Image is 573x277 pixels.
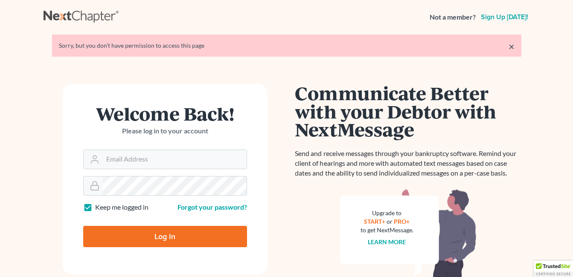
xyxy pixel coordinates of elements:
strong: Not a member? [430,12,476,22]
a: START+ [364,218,385,225]
div: Upgrade to [361,209,413,217]
div: TrustedSite Certified [534,261,573,277]
div: to get NextMessage. [361,226,413,234]
label: Keep me logged in [95,202,148,212]
h1: Communicate Better with your Debtor with NextMessage [295,84,521,138]
a: Forgot your password? [177,203,247,211]
span: or [387,218,393,225]
p: Please log in to your account [83,126,247,136]
div: Sorry, but you don't have permission to access this page [59,41,515,50]
a: × [509,41,515,52]
h1: Welcome Back! [83,104,247,123]
p: Send and receive messages through your bankruptcy software. Remind your client of hearings and mo... [295,149,521,178]
a: PRO+ [394,218,410,225]
a: Sign up [DATE]! [479,14,530,20]
input: Email Address [103,150,247,169]
input: Log In [83,226,247,247]
a: Learn more [368,238,406,245]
